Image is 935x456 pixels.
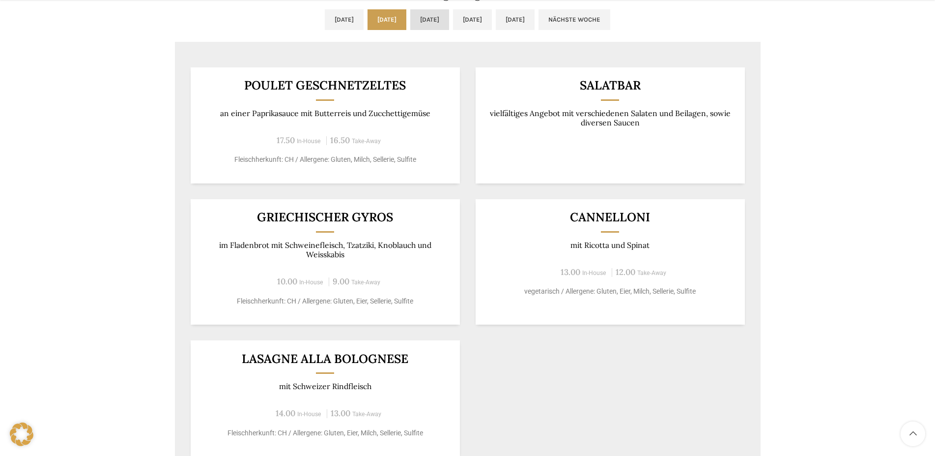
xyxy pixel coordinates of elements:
[637,270,666,276] span: Take-Away
[487,211,733,223] h3: Cannelloni
[333,276,349,287] span: 9.00
[410,9,449,30] a: [DATE]
[297,138,321,145] span: In-House
[202,241,448,260] p: im Fladenbrot mit Schweinefleisch, Tzatziki, Knoblauch und Weisskabis
[496,9,535,30] a: [DATE]
[331,408,350,419] span: 13.00
[352,411,381,418] span: Take-Away
[202,353,448,365] h3: Lasagne alla Bolognese
[299,279,323,286] span: In-House
[351,279,380,286] span: Take-Away
[487,109,733,128] p: vielfältiges Angebot mit verschiedenen Salaten und Beilagen, sowie diversen Saucen
[352,138,381,145] span: Take-Away
[202,382,448,391] p: mit Schweizer Rindfleisch
[325,9,364,30] a: [DATE]
[297,411,321,418] span: In-House
[330,135,350,146] span: 16.50
[202,211,448,223] h3: Griechischer Gyros
[561,267,580,277] span: 13.00
[202,79,448,91] h3: Poulet Geschnetzeltes
[901,422,925,446] a: Scroll to top button
[202,154,448,165] p: Fleischherkunft: CH / Allergene: Gluten, Milch, Sellerie, Sulfite
[276,408,295,419] span: 14.00
[538,9,610,30] a: Nächste Woche
[453,9,492,30] a: [DATE]
[368,9,406,30] a: [DATE]
[487,286,733,297] p: vegetarisch / Allergene: Gluten, Eier, Milch, Sellerie, Sulfite
[582,270,606,276] span: In-House
[616,267,635,277] span: 12.00
[277,276,297,287] span: 10.00
[202,428,448,438] p: Fleischherkunft: CH / Allergene: Gluten, Eier, Milch, Sellerie, Sulfite
[202,109,448,118] p: an einer Paprikasauce mit Butterreis und Zucchettigemüse
[277,135,295,146] span: 17.50
[487,241,733,250] p: mit Ricotta und Spinat
[487,79,733,91] h3: Salatbar
[202,296,448,306] p: Fleischherkunft: CH / Allergene: Gluten, Eier, Sellerie, Sulfite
